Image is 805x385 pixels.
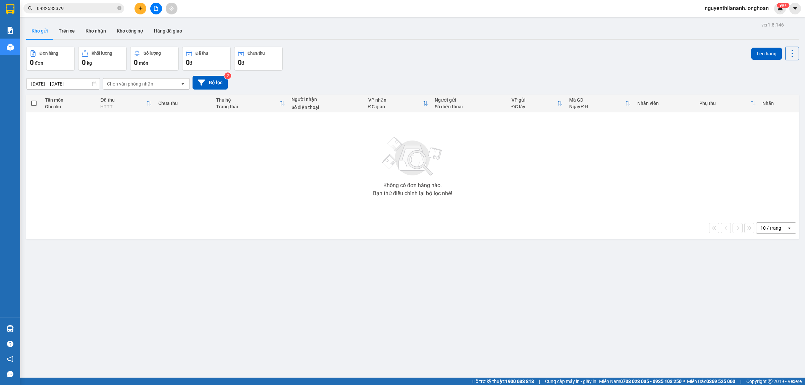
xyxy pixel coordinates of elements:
[7,44,14,51] img: warehouse-icon
[82,58,86,66] span: 0
[7,356,13,362] span: notification
[751,48,782,60] button: Lên hàng
[760,225,781,231] div: 10 / trang
[683,380,685,383] span: ⚪️
[777,5,783,11] img: icon-new-feature
[792,5,798,11] span: caret-down
[687,378,735,385] span: Miền Bắc
[26,78,100,89] input: Select a date range.
[241,60,244,66] span: đ
[373,191,452,196] div: Bạn thử điều chỉnh lại bộ lọc nhé!
[144,51,161,56] div: Số lượng
[512,104,557,109] div: ĐC lấy
[111,23,149,39] button: Kho công nợ
[6,4,14,14] img: logo-vxr
[740,378,741,385] span: |
[777,3,789,8] sup: 731
[569,104,625,109] div: Ngày ĐH
[180,81,185,87] svg: open
[134,58,138,66] span: 0
[117,5,121,12] span: close-circle
[787,225,792,231] svg: open
[97,95,155,112] th: Toggle SortBy
[80,23,111,39] button: Kho nhận
[505,379,534,384] strong: 1900 633 818
[699,101,750,106] div: Phụ thu
[45,104,94,109] div: Ghi chú
[599,378,682,385] span: Miền Nam
[53,23,80,39] button: Trên xe
[569,97,625,103] div: Mã GD
[248,51,265,56] div: Chưa thu
[7,341,13,347] span: question-circle
[26,23,53,39] button: Kho gửi
[368,97,423,103] div: VP nhận
[196,51,208,56] div: Đã thu
[539,378,540,385] span: |
[566,95,634,112] th: Toggle SortBy
[696,95,759,112] th: Toggle SortBy
[512,97,557,103] div: VP gửi
[379,133,446,180] img: svg+xml;base64,PHN2ZyBjbGFzcz0ibGlzdC1wbHVnX19zdmciIHhtbG5zPSJodHRwOi8vd3d3LnczLm9yZy8yMDAwL3N2Zy...
[107,80,153,87] div: Chọn văn phòng nhận
[100,104,146,109] div: HTTT
[789,3,801,14] button: caret-down
[26,47,75,71] button: Đơn hàng0đơn
[435,97,505,103] div: Người gửi
[291,97,362,102] div: Người nhận
[768,379,772,384] span: copyright
[365,95,431,112] th: Toggle SortBy
[193,76,228,90] button: Bộ lọc
[7,325,14,332] img: warehouse-icon
[224,72,231,79] sup: 2
[37,5,116,12] input: Tìm tên, số ĐT hoặc mã đơn
[78,47,127,71] button: Khối lượng0kg
[545,378,597,385] span: Cung cấp máy in - giấy in:
[149,23,187,39] button: Hàng đã giao
[637,101,693,106] div: Nhân viên
[435,104,505,109] div: Số điện thoại
[100,97,146,103] div: Đã thu
[45,97,94,103] div: Tên món
[150,3,162,14] button: file-add
[190,60,192,66] span: đ
[186,58,190,66] span: 0
[216,97,279,103] div: Thu hộ
[7,371,13,377] span: message
[762,101,796,106] div: Nhãn
[30,58,34,66] span: 0
[92,51,112,56] div: Khối lượng
[213,95,288,112] th: Toggle SortBy
[87,60,92,66] span: kg
[35,60,43,66] span: đơn
[368,104,423,109] div: ĐC giao
[28,6,33,11] span: search
[130,47,179,71] button: Số lượng0món
[383,183,442,188] div: Không có đơn hàng nào.
[238,58,241,66] span: 0
[761,21,784,29] div: ver 1.8.146
[158,101,209,106] div: Chưa thu
[508,95,566,112] th: Toggle SortBy
[291,105,362,110] div: Số điện thoại
[620,379,682,384] strong: 0708 023 035 - 0935 103 250
[182,47,231,71] button: Đã thu0đ
[216,104,279,109] div: Trạng thái
[40,51,58,56] div: Đơn hàng
[706,379,735,384] strong: 0369 525 060
[138,6,143,11] span: plus
[7,27,14,34] img: solution-icon
[166,3,177,14] button: aim
[699,4,774,12] span: nguyenthilananh.longhoan
[139,60,148,66] span: món
[135,3,146,14] button: plus
[234,47,283,71] button: Chưa thu0đ
[472,378,534,385] span: Hỗ trợ kỹ thuật:
[117,6,121,10] span: close-circle
[154,6,158,11] span: file-add
[169,6,174,11] span: aim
